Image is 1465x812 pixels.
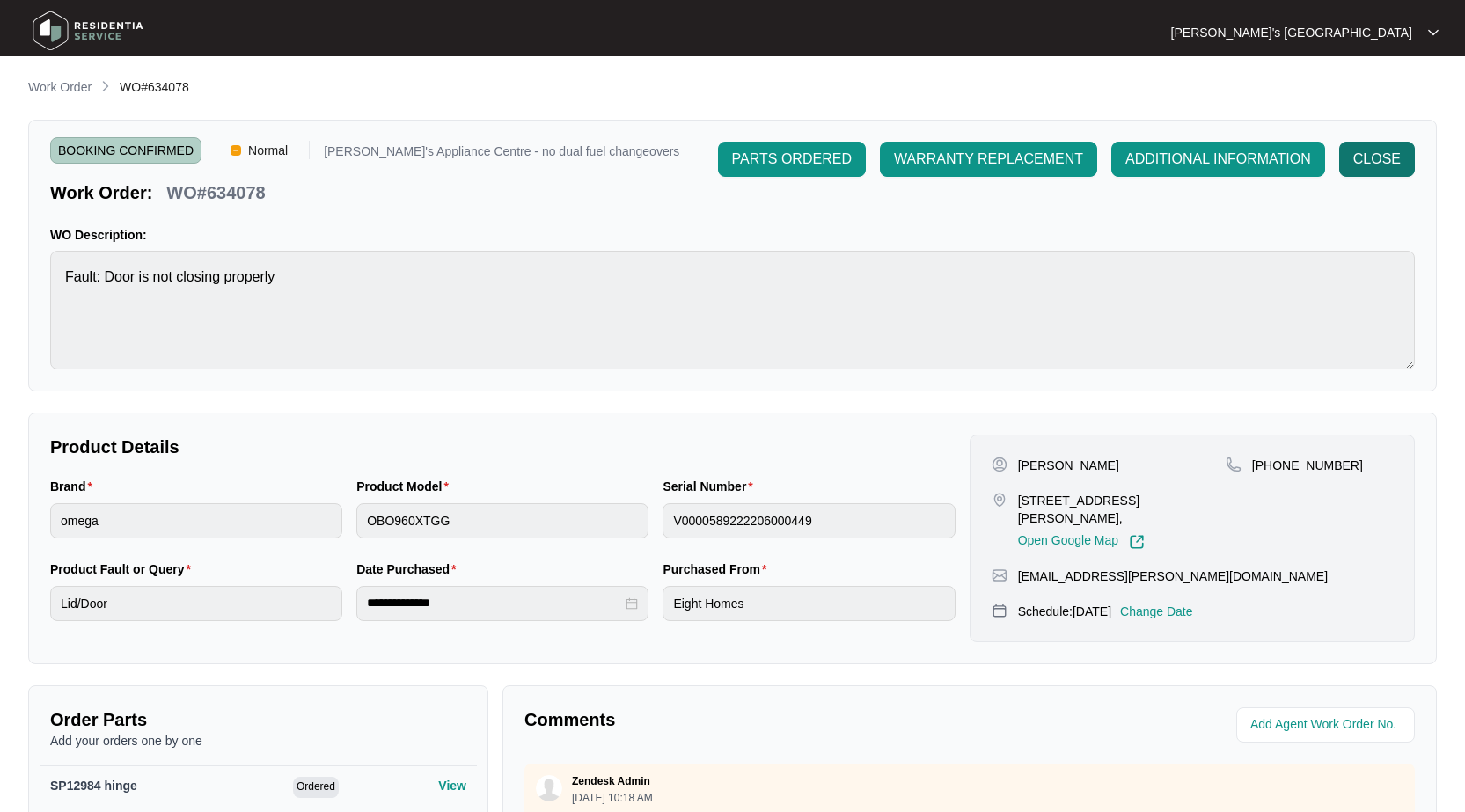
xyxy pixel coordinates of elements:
[1018,603,1111,620] p: Schedule: [DATE]
[663,560,773,578] label: Purchased From
[1018,457,1119,474] p: [PERSON_NAME]
[293,777,339,798] span: Ordered
[894,149,1083,170] span: WARRANTY REPLACEMENT
[663,503,955,538] input: Serial Number
[1129,534,1145,550] img: Link-External
[1125,149,1311,170] span: ADDITIONAL INFORMATION
[25,78,95,98] a: Work Order
[241,137,295,164] span: Normal
[26,4,150,57] img: residentia service logo
[992,492,1007,508] img: map-pin
[572,774,650,788] p: Zendesk Admin
[1018,567,1328,585] p: [EMAIL_ADDRESS][PERSON_NAME][DOMAIN_NAME]
[536,775,562,801] img: user.svg
[718,142,866,177] button: PARTS ORDERED
[1353,149,1401,170] span: CLOSE
[50,180,152,205] p: Work Order:
[50,226,1415,244] p: WO Description:
[732,149,852,170] span: PARTS ORDERED
[1120,603,1193,620] p: Change Date
[992,567,1007,583] img: map-pin
[1339,142,1415,177] button: CLOSE
[524,707,957,732] p: Comments
[166,180,265,205] p: WO#634078
[99,79,113,93] img: chevron-right
[50,137,201,164] span: BOOKING CONFIRMED
[992,603,1007,618] img: map-pin
[324,145,679,164] p: [PERSON_NAME]'s Appliance Centre - no dual fuel changeovers
[50,586,342,621] input: Product Fault or Query
[1018,534,1145,550] a: Open Google Map
[50,251,1415,369] textarea: Fault: Door is not closing properly
[663,478,759,495] label: Serial Number
[367,594,622,612] input: Date Purchased
[231,145,241,156] img: Vercel Logo
[50,732,466,750] p: Add your orders one by one
[50,560,198,578] label: Product Fault or Query
[50,435,956,459] p: Product Details
[356,503,648,538] input: Product Model
[356,560,463,578] label: Date Purchased
[572,793,653,803] p: [DATE] 10:18 AM
[1171,24,1412,41] p: [PERSON_NAME]'s [GEOGRAPHIC_DATA]
[50,779,137,793] span: SP12984 hinge
[1111,142,1325,177] button: ADDITIONAL INFORMATION
[1250,714,1404,735] input: Add Agent Work Order No.
[1428,28,1439,37] img: dropdown arrow
[356,478,456,495] label: Product Model
[880,142,1097,177] button: WARRANTY REPLACEMENT
[1252,457,1363,474] p: [PHONE_NUMBER]
[1018,492,1226,527] p: [STREET_ADDRESS][PERSON_NAME],
[50,478,99,495] label: Brand
[1226,457,1242,472] img: map-pin
[663,586,955,621] input: Purchased From
[992,457,1007,472] img: user-pin
[28,78,92,96] p: Work Order
[120,80,189,94] span: WO#634078
[50,503,342,538] input: Brand
[50,707,466,732] p: Order Parts
[438,777,466,794] p: View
